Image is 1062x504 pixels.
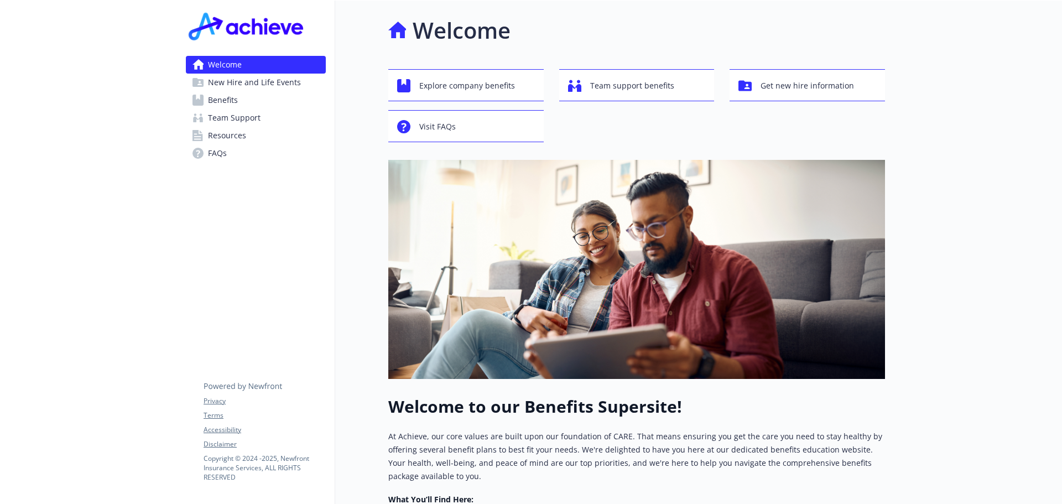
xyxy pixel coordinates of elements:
span: Resources [208,127,246,144]
span: Explore company benefits [419,75,515,96]
button: Get new hire information [730,69,885,101]
h1: Welcome to our Benefits Supersite! [388,397,885,417]
span: Team support benefits [590,75,674,96]
img: overview page banner [388,160,885,379]
button: Visit FAQs [388,110,544,142]
button: Team support benefits [559,69,715,101]
a: Welcome [186,56,326,74]
span: New Hire and Life Events [208,74,301,91]
h1: Welcome [413,14,511,47]
span: Benefits [208,91,238,109]
a: Terms [204,411,325,420]
a: Resources [186,127,326,144]
span: Visit FAQs [419,116,456,137]
a: New Hire and Life Events [186,74,326,91]
span: Get new hire information [761,75,854,96]
a: Team Support [186,109,326,127]
span: FAQs [208,144,227,162]
button: Explore company benefits [388,69,544,101]
p: Copyright © 2024 - 2025 , Newfront Insurance Services, ALL RIGHTS RESERVED [204,454,325,482]
span: Welcome [208,56,242,74]
a: Benefits [186,91,326,109]
span: Team Support [208,109,261,127]
a: Accessibility [204,425,325,435]
a: Disclaimer [204,439,325,449]
a: Privacy [204,396,325,406]
a: FAQs [186,144,326,162]
p: At Achieve, our core values are built upon our foundation of CARE. That means ensuring you get th... [388,430,885,483]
